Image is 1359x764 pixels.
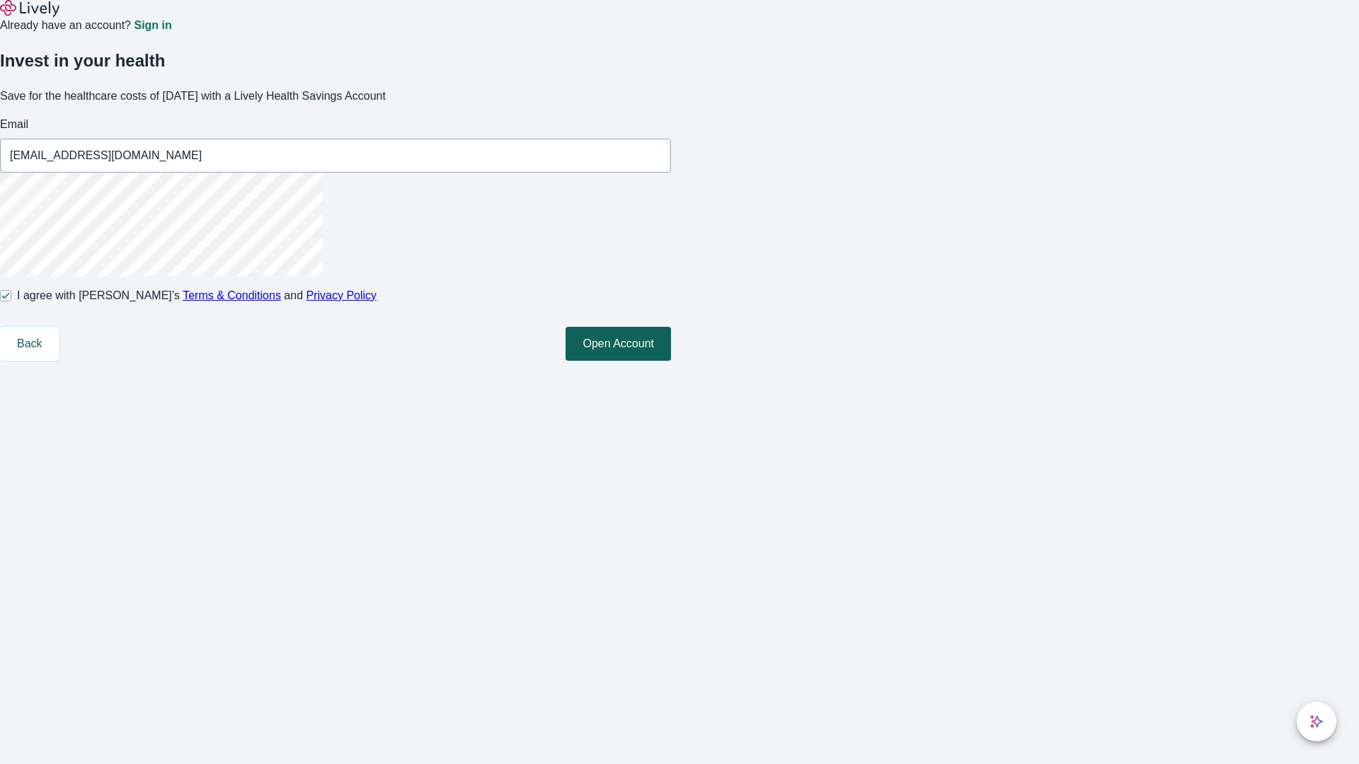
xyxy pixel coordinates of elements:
a: Privacy Policy [306,289,377,301]
span: I agree with [PERSON_NAME]’s and [17,287,377,304]
a: Terms & Conditions [183,289,281,301]
svg: Lively AI Assistant [1309,714,1324,729]
a: Sign in [134,20,171,31]
button: Open Account [566,327,671,361]
button: chat [1297,702,1336,741]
